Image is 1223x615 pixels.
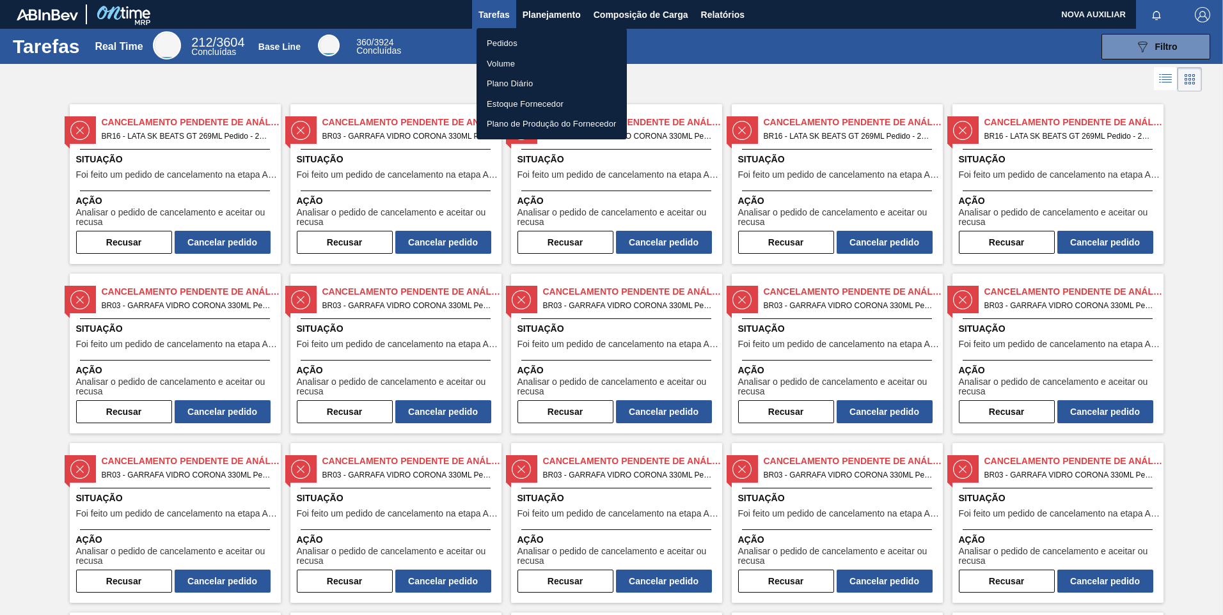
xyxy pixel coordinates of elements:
a: Estoque Fornecedor [477,94,627,114]
a: Pedidos [477,33,627,54]
a: Plano Diário [477,74,627,94]
a: Plano de Produção do Fornecedor [477,114,627,134]
a: Volume [477,54,627,74]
